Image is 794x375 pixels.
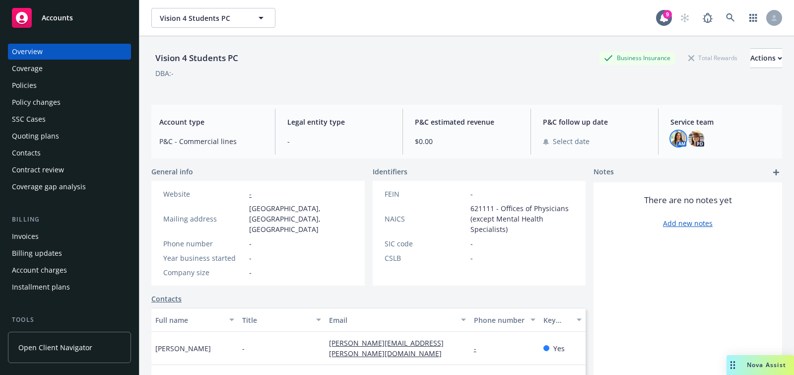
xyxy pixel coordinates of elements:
[242,343,245,354] span: -
[543,315,571,325] div: Key contact
[159,117,263,127] span: Account type
[8,77,131,93] a: Policies
[12,279,70,295] div: Installment plans
[151,166,193,177] span: General info
[325,308,470,332] button: Email
[470,308,539,332] button: Phone number
[12,128,59,144] div: Quoting plans
[155,68,174,78] div: DBA: -
[8,162,131,178] a: Contract review
[163,189,245,199] div: Website
[385,189,466,199] div: FEIN
[163,238,245,249] div: Phone number
[12,145,41,161] div: Contacts
[688,131,704,147] img: photo
[8,61,131,76] a: Coverage
[663,10,672,19] div: 9
[287,136,391,147] span: -
[249,267,252,278] span: -
[12,228,39,244] div: Invoices
[12,245,62,261] div: Billing updates
[242,315,310,325] div: Title
[470,203,574,234] span: 621111 - Offices of Physicians (except Mental Health Specialists)
[670,117,774,127] span: Service team
[249,238,252,249] span: -
[8,215,131,225] div: Billing
[8,4,131,32] a: Accounts
[385,214,466,224] div: NAICS
[470,238,473,249] span: -
[163,214,245,224] div: Mailing address
[18,342,92,353] span: Open Client Navigator
[663,218,713,228] a: Add new notes
[385,238,466,249] div: SIC code
[415,117,519,127] span: P&C estimated revenue
[553,136,590,147] span: Select date
[42,14,73,22] span: Accounts
[8,111,131,127] a: SSC Cases
[287,117,391,127] span: Legal entity type
[675,8,695,28] a: Start snowing
[8,228,131,244] a: Invoices
[12,77,37,93] div: Policies
[163,267,245,278] div: Company size
[8,128,131,144] a: Quoting plans
[770,166,782,178] a: add
[8,245,131,261] a: Billing updates
[151,308,238,332] button: Full name
[543,117,647,127] span: P&C follow up date
[474,344,484,353] a: -
[151,294,182,304] a: Contacts
[727,355,739,375] div: Drag to move
[159,136,263,147] span: P&C - Commercial lines
[683,52,742,64] div: Total Rewards
[8,145,131,161] a: Contacts
[8,262,131,278] a: Account charges
[160,13,246,23] span: Vision 4 Students PC
[12,179,86,195] div: Coverage gap analysis
[12,111,46,127] div: SSC Cases
[12,262,67,278] div: Account charges
[373,166,407,177] span: Identifiers
[163,253,245,263] div: Year business started
[12,94,61,110] div: Policy changes
[8,279,131,295] a: Installment plans
[727,355,794,375] button: Nova Assist
[12,162,64,178] div: Contract review
[155,315,223,325] div: Full name
[249,203,353,234] span: [GEOGRAPHIC_DATA], [GEOGRAPHIC_DATA], [GEOGRAPHIC_DATA]
[249,189,252,199] a: -
[12,61,43,76] div: Coverage
[249,253,252,263] span: -
[470,253,473,263] span: -
[599,52,675,64] div: Business Insurance
[12,44,43,60] div: Overview
[238,308,325,332] button: Title
[474,315,525,325] div: Phone number
[8,315,131,325] div: Tools
[644,194,732,206] span: There are no notes yet
[698,8,718,28] a: Report a Bug
[151,8,275,28] button: Vision 4 Students PC
[470,189,473,199] span: -
[670,131,686,147] img: photo
[539,308,586,332] button: Key contact
[8,94,131,110] a: Policy changes
[747,361,786,369] span: Nova Assist
[329,338,450,358] a: [PERSON_NAME][EMAIL_ADDRESS][PERSON_NAME][DOMAIN_NAME]
[151,52,242,65] div: Vision 4 Students PC
[721,8,740,28] a: Search
[750,48,782,68] button: Actions
[8,179,131,195] a: Coverage gap analysis
[743,8,763,28] a: Switch app
[329,315,455,325] div: Email
[8,44,131,60] a: Overview
[415,136,519,147] span: $0.00
[155,343,211,354] span: [PERSON_NAME]
[385,253,466,263] div: CSLB
[750,49,782,68] div: Actions
[553,343,565,354] span: Yes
